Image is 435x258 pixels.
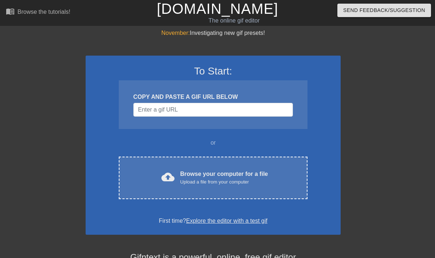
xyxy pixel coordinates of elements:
[17,9,70,15] div: Browse the tutorials!
[186,218,267,224] a: Explore the editor with a test gif
[105,138,322,147] div: or
[149,16,320,25] div: The online gif editor
[86,29,341,37] div: Investigating new gif presets!
[343,6,425,15] span: Send Feedback/Suggestion
[161,30,190,36] span: November:
[6,7,70,18] a: Browse the tutorials!
[180,170,268,186] div: Browse your computer for a file
[161,170,175,184] span: cloud_upload
[6,7,15,16] span: menu_book
[180,178,268,186] div: Upload a file from your computer
[133,103,293,117] input: Username
[133,93,293,101] div: COPY AND PASTE A GIF URL BELOW
[157,1,278,17] a: [DOMAIN_NAME]
[95,217,331,225] div: First time?
[337,4,431,17] button: Send Feedback/Suggestion
[95,65,331,77] h3: To Start:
